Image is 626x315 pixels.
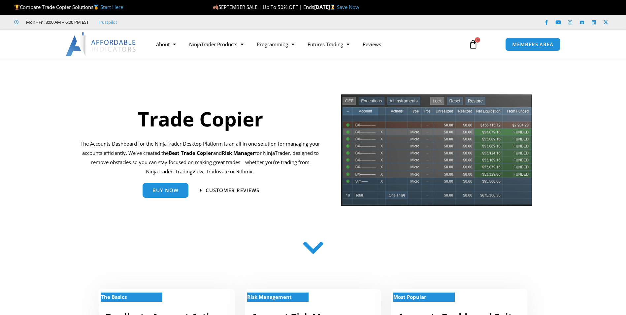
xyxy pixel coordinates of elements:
[101,294,127,300] strong: The Basics
[213,4,314,10] span: SEPTEMBER SALE | Up To 50% OFF | Ends
[100,4,123,10] a: Start Here
[475,37,480,43] span: 0
[169,150,213,156] b: Best Trade Copier
[314,4,337,10] strong: [DATE]
[81,105,320,133] h1: Trade Copier
[247,294,292,300] strong: Risk Management
[356,37,388,52] a: Reviews
[66,32,137,56] img: LogoAI | Affordable Indicators – NinjaTrader
[213,5,218,10] img: 🍂
[512,42,553,47] span: MEMBERS AREA
[393,294,426,300] strong: Most Popular
[330,5,335,10] img: ⌛
[206,188,259,193] span: Customer Reviews
[24,18,89,26] span: Mon - Fri: 8:00 AM – 6:00 PM EST
[81,139,320,176] p: The Accounts Dashboard for the NinjaTrader Desktop Platform is an all in one solution for managin...
[98,18,117,26] a: Trustpilot
[94,5,99,10] img: 🥇
[505,38,560,51] a: MEMBERS AREA
[337,4,359,10] a: Save Now
[200,188,259,193] a: Customer Reviews
[149,37,461,52] nav: Menu
[182,37,250,52] a: NinjaTrader Products
[14,4,123,10] span: Compare Trade Copier Solutions
[340,93,533,211] img: tradecopier | Affordable Indicators – NinjaTrader
[459,35,488,54] a: 0
[250,37,301,52] a: Programming
[152,188,179,193] span: Buy Now
[149,37,182,52] a: About
[15,5,19,10] img: 🏆
[222,150,255,156] strong: Risk Manager
[143,183,188,198] a: Buy Now
[301,37,356,52] a: Futures Trading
